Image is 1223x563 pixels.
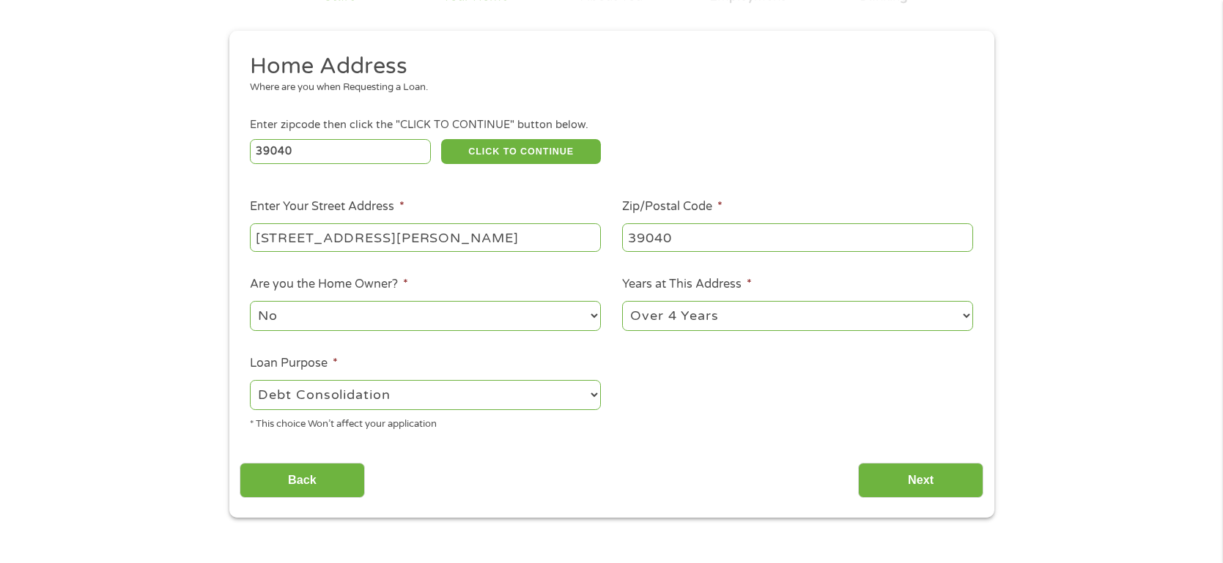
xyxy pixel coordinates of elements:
[622,277,752,292] label: Years at This Address
[250,139,431,164] input: Enter Zipcode (e.g 01510)
[441,139,601,164] button: CLICK TO CONTINUE
[250,52,962,81] h2: Home Address
[858,463,983,499] input: Next
[240,463,365,499] input: Back
[250,412,601,432] div: * This choice Won’t affect your application
[250,223,601,251] input: 1 Main Street
[250,199,404,215] label: Enter Your Street Address
[250,81,962,95] div: Where are you when Requesting a Loan.
[250,356,338,371] label: Loan Purpose
[250,277,408,292] label: Are you the Home Owner?
[250,117,972,133] div: Enter zipcode then click the "CLICK TO CONTINUE" button below.
[622,199,723,215] label: Zip/Postal Code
